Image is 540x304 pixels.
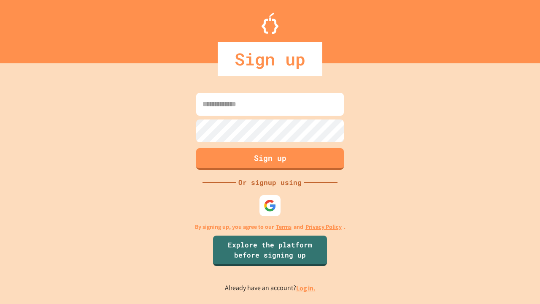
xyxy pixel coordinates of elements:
[195,223,346,231] p: By signing up, you agree to our and .
[276,223,292,231] a: Terms
[264,199,276,212] img: google-icon.svg
[262,13,278,34] img: Logo.svg
[236,177,304,187] div: Or signup using
[196,148,344,170] button: Sign up
[218,42,322,76] div: Sign up
[225,283,316,293] p: Already have an account?
[305,223,342,231] a: Privacy Policy
[296,284,316,293] a: Log in.
[213,236,327,266] a: Explore the platform before signing up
